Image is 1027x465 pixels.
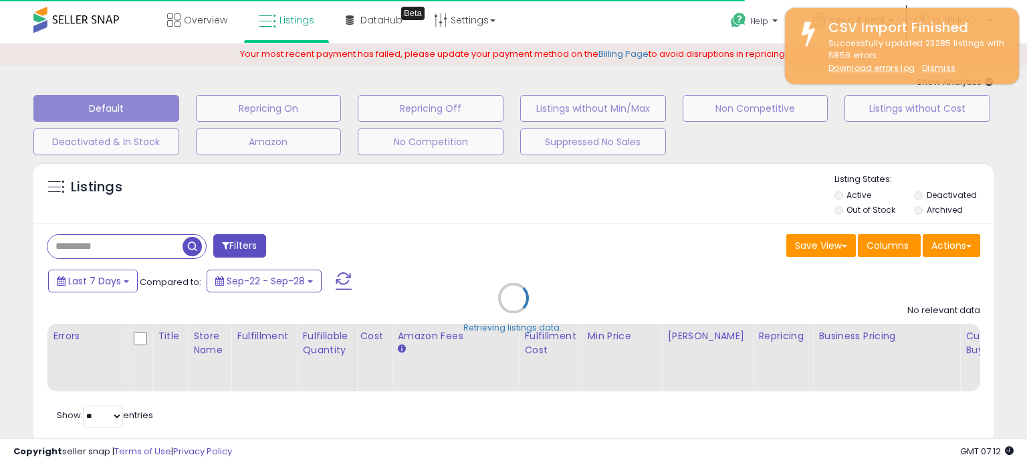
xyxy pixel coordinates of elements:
span: DataHub [360,13,403,27]
span: Help [750,15,768,27]
button: Suppressed No Sales [520,128,666,155]
u: Dismiss [922,62,955,74]
button: Listings without Min/Max [520,95,666,122]
span: Listings [279,13,314,27]
strong: Copyright [13,445,62,458]
a: Download errors log [828,62,915,74]
span: Overview [184,13,227,27]
button: Deactivated & In Stock [33,128,179,155]
span: Your most recent payment has failed, please update your payment method on the to avoid disruption... [240,48,787,60]
div: seller snap | | [13,446,232,458]
button: Listings without Cost [844,95,990,122]
button: Repricing On [196,95,342,122]
button: No Competition [358,128,503,155]
i: Get Help [730,12,747,29]
button: Amazon [196,128,342,155]
div: Successfully updated 23285 listings with 5859 errors. [818,37,1009,75]
div: Retrieving listings data.. [463,321,564,333]
button: Default [33,95,179,122]
button: Non Competitive [683,95,828,122]
div: CSV Import Finished [818,18,1009,37]
div: Tooltip anchor [401,7,425,20]
a: Help [720,2,791,43]
button: Repricing Off [358,95,503,122]
a: Billing Page [598,48,649,60]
